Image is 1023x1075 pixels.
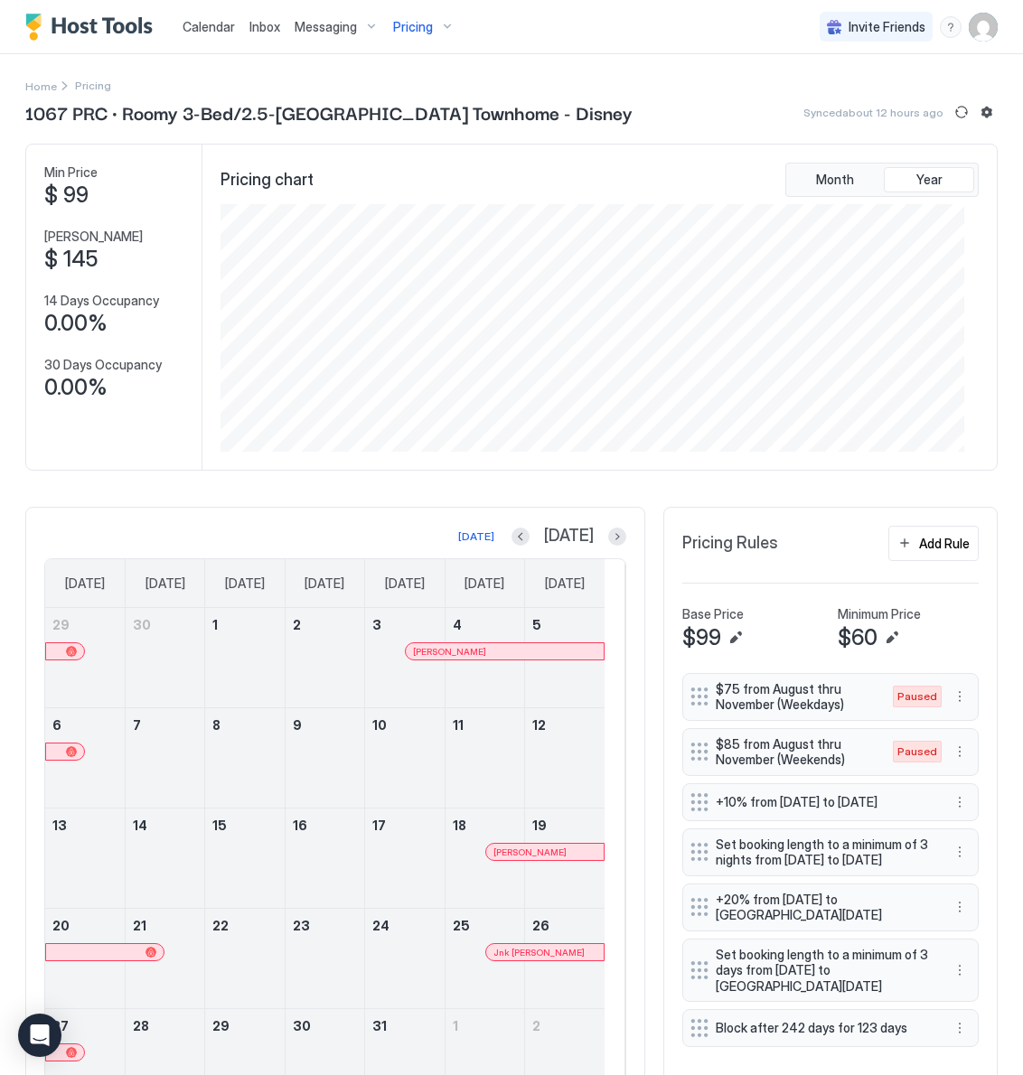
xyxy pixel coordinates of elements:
[293,1018,311,1033] span: 30
[205,809,284,842] a: July 15, 2025
[47,559,123,608] a: Sunday
[493,947,585,958] span: Jnk [PERSON_NAME]
[949,791,971,813] button: More options
[446,708,524,742] a: July 11, 2025
[293,617,301,632] span: 2
[525,608,605,641] a: July 5, 2025
[608,528,626,546] button: Next month
[45,909,125,942] a: July 20, 2025
[949,841,971,863] div: menu
[453,717,464,733] span: 11
[45,708,125,742] a: July 6, 2025
[25,76,57,95] div: Breadcrumb
[458,528,494,545] div: [DATE]
[446,608,524,641] a: July 4, 2025
[126,708,204,742] a: July 7, 2025
[205,708,284,742] a: July 8, 2025
[884,167,974,192] button: Year
[125,809,204,909] td: July 14, 2025
[286,559,362,608] a: Wednesday
[949,1017,971,1039] button: More options
[413,646,486,658] span: [PERSON_NAME]
[286,809,364,842] a: July 16, 2025
[716,681,875,713] span: $75 from August thru November (Weekdays)
[205,1009,284,1042] a: July 29, 2025
[25,14,161,41] div: Host Tools Logo
[916,172,943,188] span: Year
[525,909,605,942] a: July 26, 2025
[305,575,344,592] span: [DATE]
[372,818,386,833] span: 17
[455,526,497,547] button: [DATE]
[44,182,89,209] span: $ 99
[212,1018,230,1033] span: 29
[453,617,462,632] span: 4
[919,534,970,553] div: Add Rule
[44,246,98,273] span: $ 145
[45,809,125,842] a: July 13, 2025
[446,559,522,608] a: Friday
[45,608,125,708] td: June 29, 2025
[44,229,143,245] span: [PERSON_NAME]
[285,708,364,809] td: July 9, 2025
[949,1017,971,1039] div: menu
[367,559,443,608] a: Thursday
[207,559,283,608] a: Tuesday
[44,374,108,401] span: 0.00%
[45,1009,125,1042] a: July 27, 2025
[221,170,314,191] span: Pricing chart
[682,606,744,622] span: Base Price
[249,19,280,34] span: Inbox
[133,818,147,833] span: 14
[897,743,937,760] span: Paused
[295,19,357,35] span: Messaging
[52,617,70,632] span: 29
[293,717,302,733] span: 9
[445,809,524,909] td: July 18, 2025
[212,717,221,733] span: 8
[545,575,585,592] span: [DATE]
[65,575,105,592] span: [DATE]
[365,608,445,708] td: July 3, 2025
[126,909,204,942] a: July 21, 2025
[365,909,445,1009] td: July 24, 2025
[716,736,875,768] span: $85 from August thru November (Weekends)
[44,310,108,337] span: 0.00%
[365,708,445,809] td: July 10, 2025
[544,526,594,547] span: [DATE]
[249,17,280,36] a: Inbox
[133,918,146,933] span: 21
[44,164,98,181] span: Min Price
[453,818,466,833] span: 18
[205,608,285,708] td: July 1, 2025
[75,79,111,92] span: Breadcrumb
[25,79,57,93] span: Home
[445,909,524,1009] td: July 25, 2025
[212,818,227,833] span: 15
[682,533,778,554] span: Pricing Rules
[45,909,125,1009] td: July 20, 2025
[949,686,971,707] div: menu
[532,617,541,632] span: 5
[365,708,444,742] a: July 10, 2025
[532,717,546,733] span: 12
[133,1018,149,1033] span: 28
[25,76,57,95] a: Home
[532,918,549,933] span: 26
[183,17,235,36] a: Calendar
[532,818,547,833] span: 19
[803,106,943,119] span: Synced about 12 hours ago
[888,526,979,561] button: Add Rule
[446,1009,524,1042] a: August 1, 2025
[365,809,444,842] a: July 17, 2025
[525,708,605,742] a: July 12, 2025
[125,909,204,1009] td: July 21, 2025
[949,841,971,863] button: More options
[525,608,605,708] td: July 5, 2025
[52,918,70,933] span: 20
[949,741,971,762] div: menu
[969,13,998,42] div: User profile
[365,608,444,641] a: July 3, 2025
[527,559,603,608] a: Saturday
[365,1009,444,1042] a: July 31, 2025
